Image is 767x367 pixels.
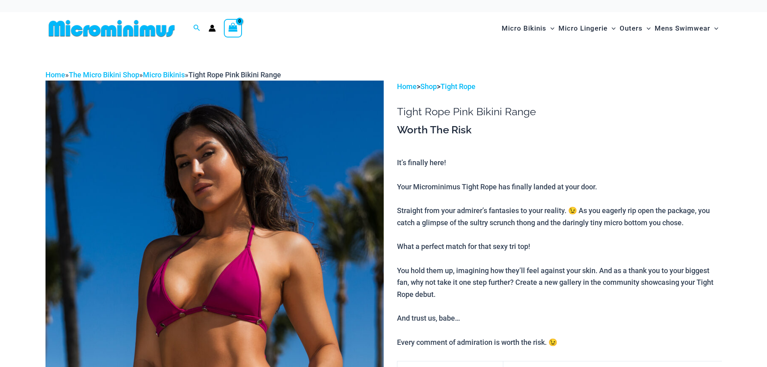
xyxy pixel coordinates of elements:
[498,15,722,42] nav: Site Navigation
[193,23,201,33] a: Search icon link
[224,19,242,37] a: View Shopping Cart, empty
[397,123,722,137] h3: Worth The Risk
[420,82,437,91] a: Shop
[546,18,554,39] span: Menu Toggle
[397,157,722,348] p: It’s finally here! Your Microminimus Tight Rope has finally landed at your door. Straight from yo...
[45,70,281,79] span: » » »
[558,18,608,39] span: Micro Lingerie
[500,16,556,41] a: Micro BikinisMenu ToggleMenu Toggle
[69,70,139,79] a: The Micro Bikini Shop
[45,70,65,79] a: Home
[397,106,722,118] h1: Tight Rope Pink Bikini Range
[618,16,653,41] a: OutersMenu ToggleMenu Toggle
[608,18,616,39] span: Menu Toggle
[502,18,546,39] span: Micro Bikinis
[655,18,710,39] span: Mens Swimwear
[143,70,185,79] a: Micro Bikinis
[620,18,643,39] span: Outers
[653,16,720,41] a: Mens SwimwearMenu ToggleMenu Toggle
[397,82,417,91] a: Home
[710,18,718,39] span: Menu Toggle
[556,16,618,41] a: Micro LingerieMenu ToggleMenu Toggle
[440,82,475,91] a: Tight Rope
[209,25,216,32] a: Account icon link
[188,70,281,79] span: Tight Rope Pink Bikini Range
[45,19,178,37] img: MM SHOP LOGO FLAT
[643,18,651,39] span: Menu Toggle
[397,81,722,93] p: > >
